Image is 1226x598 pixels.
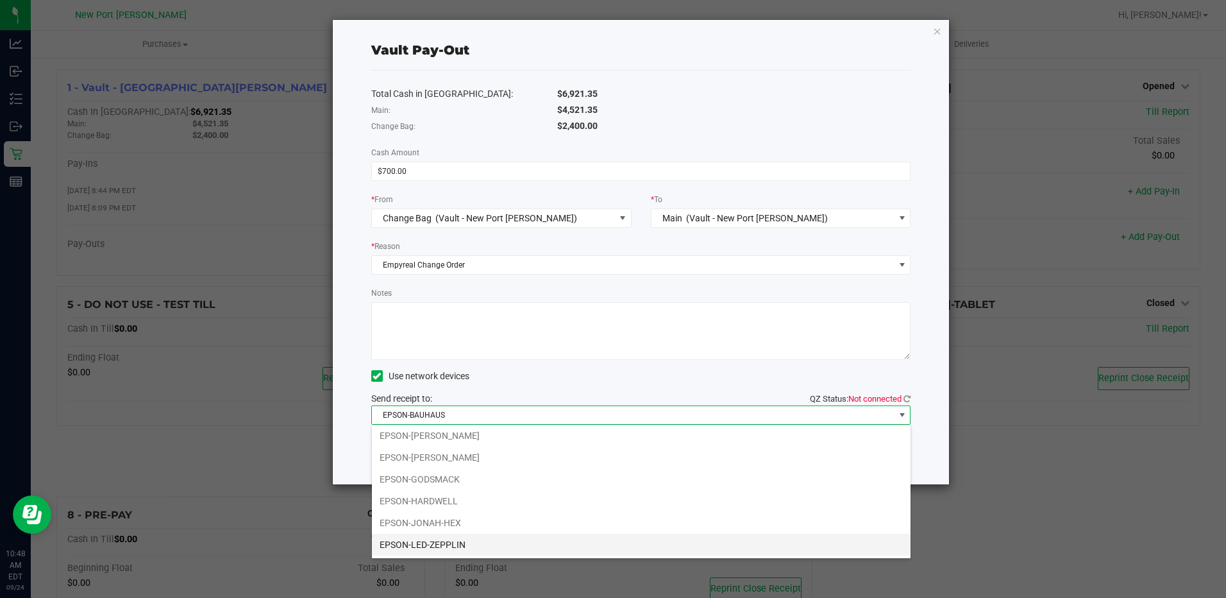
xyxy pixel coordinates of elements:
span: Total Cash in [GEOGRAPHIC_DATA]: [371,89,513,99]
div: Vault Pay-Out [371,40,469,60]
span: $2,400.00 [557,121,598,131]
span: Main: [371,106,390,115]
li: EPSON-[PERSON_NAME] [372,447,911,468]
li: EPSON-LED-ZEPPLIN [372,534,911,556]
span: Change Bag [383,213,432,223]
iframe: Resource center [13,495,51,534]
label: Use network devices [371,370,469,383]
label: From [371,194,393,205]
label: Notes [371,287,392,299]
span: (Vault - New Port [PERSON_NAME]) [686,213,828,223]
span: Change Bag: [371,122,416,131]
span: Not connected [848,394,902,404]
span: QZ Status: [810,394,911,404]
span: (Vault - New Port [PERSON_NAME]) [435,213,577,223]
span: EPSON-BAUHAUS [372,406,894,424]
span: Main [662,213,682,223]
li: EPSON-JONAH-HEX [372,512,911,534]
label: Reason [371,241,400,252]
span: Cash Amount [371,148,419,157]
span: $4,521.35 [557,105,598,115]
li: EPSON-HARDWELL [372,490,911,512]
span: Send receipt to: [371,393,432,404]
label: To [651,194,662,205]
span: Empyreal Change Order [372,256,894,274]
span: $6,921.35 [557,89,598,99]
li: EPSON-[PERSON_NAME] [372,425,911,447]
li: EPSON-GODSMACK [372,468,911,490]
